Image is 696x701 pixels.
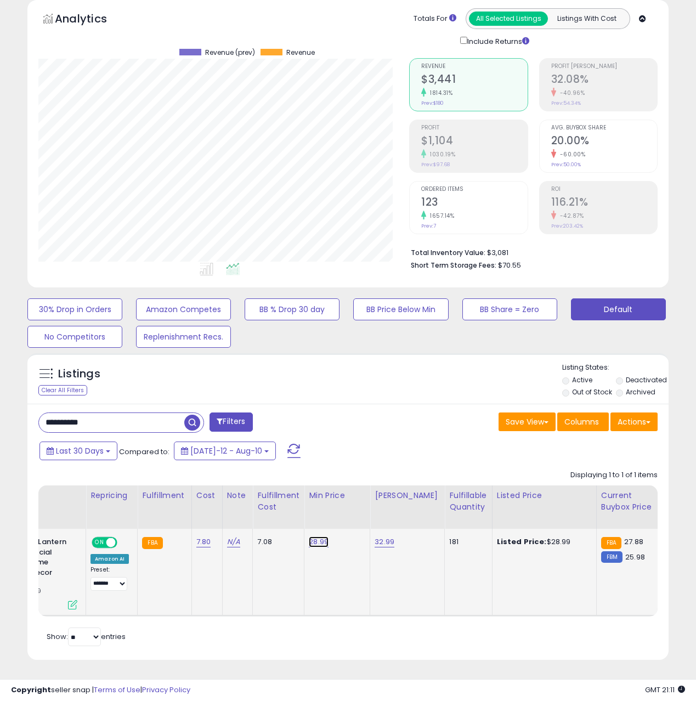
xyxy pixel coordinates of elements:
span: Profit [421,125,527,131]
a: N/A [227,536,240,547]
span: Columns [564,416,599,427]
div: Fulfillment Cost [257,490,299,513]
div: seller snap | | [11,685,190,696]
div: Clear All Filters [38,385,87,395]
h2: $3,441 [421,73,527,88]
span: 27.88 [624,536,643,547]
small: Prev: 203.42% [551,223,583,229]
button: Replenishment Recs. [136,326,231,348]
h5: Analytics [55,11,128,29]
span: $70.55 [498,260,521,270]
div: 7.08 [257,537,296,547]
small: FBM [601,551,623,563]
div: Min Price [309,490,365,501]
span: ROI [551,186,657,193]
button: No Competitors [27,326,122,348]
span: Compared to: [119,446,169,457]
button: BB Price Below Min [353,298,448,320]
span: 2025-09-12 21:11 GMT [645,685,685,695]
a: Privacy Policy [142,685,190,695]
h2: 123 [421,196,527,211]
button: BB % Drop 30 day [245,298,339,320]
button: Columns [557,412,609,431]
div: Include Returns [452,35,542,47]
span: Revenue [421,64,527,70]
div: $28.99 [497,537,588,547]
small: Prev: 50.00% [551,161,581,168]
strong: Copyright [11,685,51,695]
span: 25.98 [625,552,645,562]
button: Actions [610,412,658,431]
h2: 116.21% [551,196,657,211]
b: Short Term Storage Fees: [411,261,496,270]
button: Listings With Cost [547,12,626,26]
span: Ordered Items [421,186,527,193]
div: Fulfillment [142,490,186,501]
div: 181 [449,537,483,547]
button: Save View [499,412,556,431]
button: All Selected Listings [469,12,548,26]
a: 32.99 [375,536,394,547]
button: 30% Drop in Orders [27,298,122,320]
span: Show: entries [47,631,126,642]
small: Prev: $97.68 [421,161,450,168]
button: Default [571,298,666,320]
div: Current Buybox Price [601,490,658,513]
small: 1814.31% [426,89,452,97]
label: Deactivated [626,375,667,385]
button: Filters [210,412,252,432]
div: Cost [196,490,218,501]
small: -42.87% [556,212,584,220]
small: FBA [142,537,162,549]
b: Listed Price: [497,536,547,547]
a: 28.99 [309,536,329,547]
small: Prev: 7 [421,223,436,229]
span: Profit [PERSON_NAME] [551,64,657,70]
span: Revenue (prev) [205,49,255,56]
label: Active [572,375,592,385]
small: 1657.14% [426,212,454,220]
small: -60.00% [556,150,586,159]
small: FBA [601,537,621,549]
div: Amazon AI [90,554,129,564]
div: Fulfillable Quantity [449,490,487,513]
span: [DATE]-12 - Aug-10 [190,445,262,456]
small: 1030.19% [426,150,455,159]
button: BB Share = Zero [462,298,557,320]
button: Amazon Competes [136,298,231,320]
div: Preset: [90,566,129,591]
a: Terms of Use [94,685,140,695]
div: [PERSON_NAME] [375,490,440,501]
div: Totals For [414,14,456,24]
a: 7.80 [196,536,211,547]
h5: Listings [58,366,100,382]
span: OFF [116,538,133,547]
h2: $1,104 [421,134,527,149]
span: Avg. Buybox Share [551,125,657,131]
button: Last 30 Days [39,442,117,460]
div: Repricing [90,490,133,501]
div: Note [227,490,248,501]
span: Last 30 Days [56,445,104,456]
span: ON [93,538,106,547]
small: Prev: $180 [421,100,444,106]
h2: 20.00% [551,134,657,149]
label: Archived [626,387,655,397]
button: [DATE]-12 - Aug-10 [174,442,276,460]
h2: 32.08% [551,73,657,88]
span: Revenue [286,49,315,56]
b: Total Inventory Value: [411,248,485,257]
div: Listed Price [497,490,592,501]
p: Listing States: [562,363,669,373]
li: $3,081 [411,245,649,258]
label: Out of Stock [572,387,612,397]
div: Displaying 1 to 1 of 1 items [570,470,658,480]
small: Prev: 54.34% [551,100,581,106]
small: -40.96% [556,89,585,97]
